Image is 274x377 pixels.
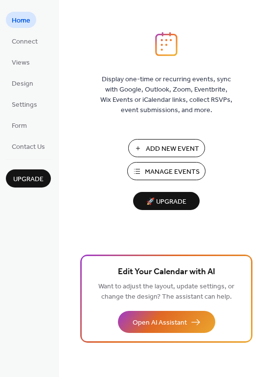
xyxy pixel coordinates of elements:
[100,74,232,116] span: Display one-time or recurring events, sync with Google, Outlook, Zoom, Eventbrite, Wix Events or ...
[118,265,215,279] span: Edit Your Calendar with AI
[6,96,43,112] a: Settings
[12,100,37,110] span: Settings
[12,37,38,47] span: Connect
[155,32,178,56] img: logo_icon.svg
[6,138,51,154] a: Contact Us
[6,75,39,91] a: Design
[6,54,36,70] a: Views
[127,162,205,180] button: Manage Events
[139,195,194,209] span: 🚀 Upgrade
[6,169,51,188] button: Upgrade
[133,318,187,328] span: Open AI Assistant
[145,167,200,177] span: Manage Events
[12,58,30,68] span: Views
[118,311,215,333] button: Open AI Assistant
[133,192,200,210] button: 🚀 Upgrade
[128,139,205,157] button: Add New Event
[6,33,44,49] a: Connect
[13,174,44,185] span: Upgrade
[12,142,45,152] span: Contact Us
[12,16,30,26] span: Home
[6,12,36,28] a: Home
[6,117,33,133] a: Form
[12,121,27,131] span: Form
[12,79,33,89] span: Design
[146,144,199,154] span: Add New Event
[98,280,234,304] span: Want to adjust the layout, update settings, or change the design? The assistant can help.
